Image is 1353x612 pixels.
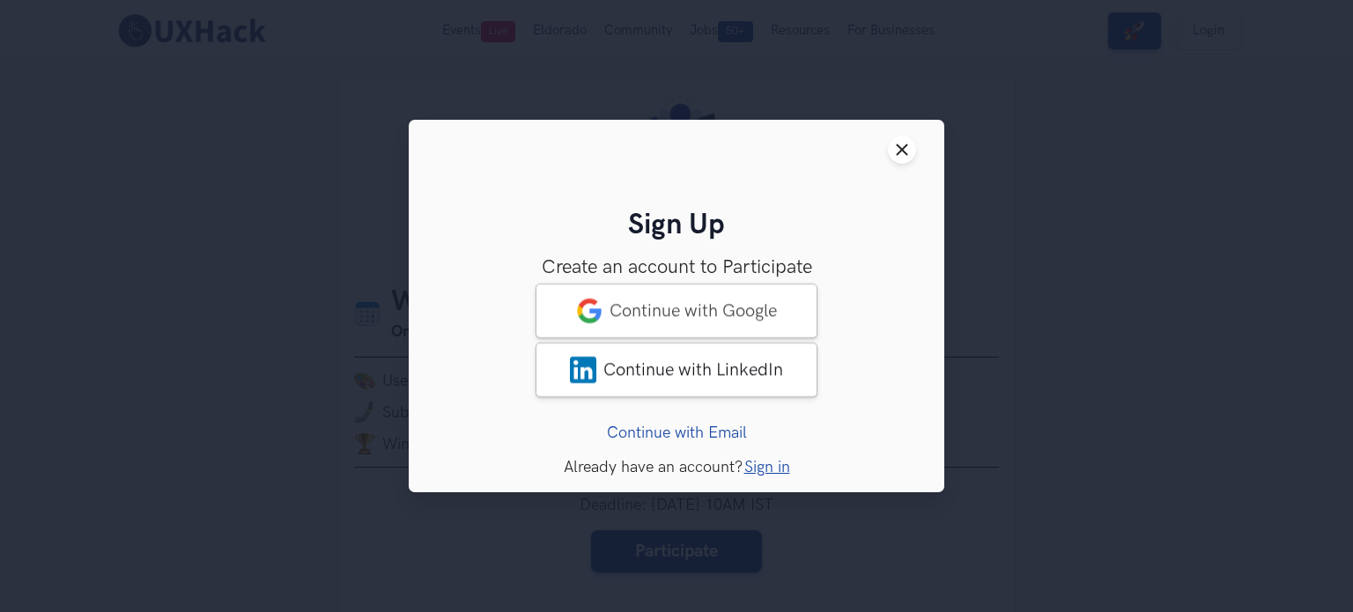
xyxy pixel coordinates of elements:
a: googleContinue with Google [536,284,817,338]
h2: Sign Up [437,209,916,243]
a: LinkedInContinue with LinkedIn [536,343,817,397]
a: Sign in [744,458,790,476]
span: Continue with Google [610,300,777,321]
span: Already have an account? [564,458,743,476]
img: LinkedIn [570,357,596,383]
img: google [576,298,603,324]
h3: Create an account to Participate [437,256,916,279]
span: Continue with LinkedIn [603,359,783,380]
a: Continue with Email [607,424,747,442]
